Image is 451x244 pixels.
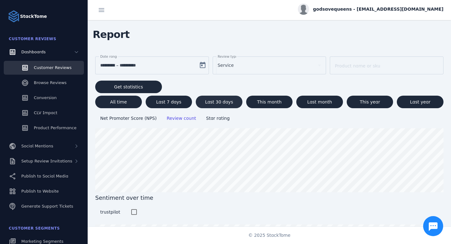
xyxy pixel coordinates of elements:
span: – [116,61,118,69]
strong: StackTome [20,13,47,20]
span: © 2025 StackTome [248,232,291,239]
span: Report [88,24,135,45]
button: Last 7 days [146,96,192,108]
span: trustpilot [100,210,120,215]
button: Last month [296,96,343,108]
mat-label: Product name or sku [335,63,380,68]
span: Customer Segments [9,226,60,231]
img: profile.jpg [298,3,309,15]
span: Product Performance [34,125,76,130]
span: This year [360,100,380,104]
button: All time [95,96,142,108]
span: Last month [307,100,332,104]
span: Generate Support Tickets [21,204,73,209]
a: Browse Reviews [4,76,84,90]
a: Publish to Social Media [4,169,84,183]
mat-label: Date range [100,55,119,58]
span: Setup Review Invitations [21,159,72,163]
span: Service [218,61,234,69]
a: CLV Impact [4,106,84,120]
span: Social Mentions [21,144,53,148]
span: Customer Reviews [9,37,56,41]
button: This month [246,96,293,108]
a: Customer Reviews [4,61,84,75]
span: Publish to Website [21,189,59,194]
span: All time [110,100,127,104]
span: Last year [410,100,430,104]
span: Publish to Social Media [21,174,68,178]
a: Product Performance [4,121,84,135]
button: Get statistics [95,81,162,93]
a: Conversion [4,91,84,105]
span: Sentiment over time [95,194,443,202]
span: Net Promoter Score (NPS) [100,116,157,121]
button: Open calendar [196,59,209,72]
button: godsavequeens - [EMAIL_ADDRESS][DOMAIN_NAME] [298,3,443,15]
button: This year [347,96,393,108]
a: Generate Support Tickets [4,199,84,213]
span: Marketing Segments [21,239,63,244]
span: This month [257,100,282,104]
span: Last 30 days [205,100,233,104]
button: Last year [397,96,443,108]
span: Dashboards [21,50,46,54]
span: Last 7 days [156,100,182,104]
span: Star rating [206,116,230,121]
span: Review count [167,116,196,121]
span: CLV Impact [34,110,57,115]
img: Logo image [8,10,20,23]
span: Browse Reviews [34,80,67,85]
span: Get statistics [114,85,143,89]
span: godsavequeens - [EMAIL_ADDRESS][DOMAIN_NAME] [313,6,443,13]
a: Publish to Website [4,184,84,198]
span: Conversion [34,95,57,100]
button: Last 30 days [196,96,242,108]
mat-label: Review type [218,55,238,58]
span: Customer Reviews [34,65,71,70]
